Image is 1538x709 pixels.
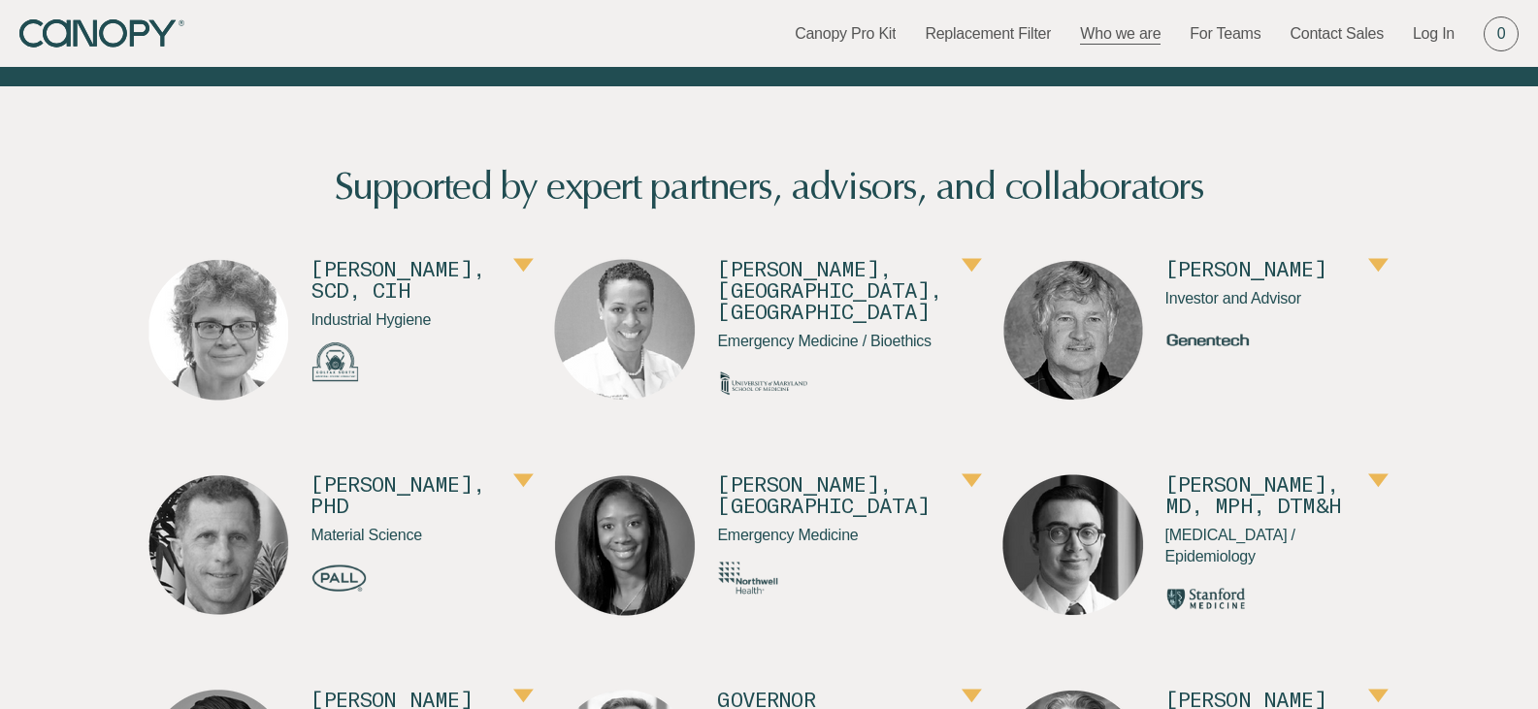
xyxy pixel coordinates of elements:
a: 0 [1484,16,1519,51]
span: 0 [1497,23,1506,45]
a: Log In [1413,23,1455,45]
h2: Supported by expert partners, advisors, and collaborators [19,167,1519,206]
a: Canopy Pro Kit [795,23,896,45]
a: For Teams [1190,23,1260,45]
a: Who we are [1080,23,1161,45]
a: Replacement Filter [925,23,1051,45]
a: Contact Sales [1290,23,1384,45]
